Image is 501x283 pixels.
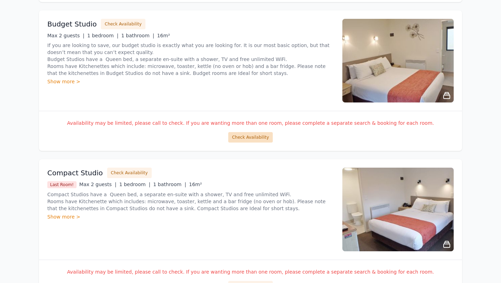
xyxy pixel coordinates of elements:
[119,182,151,187] span: 1 bedroom |
[101,19,145,29] button: Check Availability
[47,78,334,85] div: Show more >
[47,213,334,220] div: Show more >
[47,191,334,212] p: Compact Studios have a Queen bed, a separate en-suite with a shower, TV and free unlimited WiFi. ...
[87,33,119,38] span: 1 bedroom |
[107,168,152,178] button: Check Availability
[47,168,103,178] h3: Compact Studio
[47,268,454,275] p: Availability may be limited, please call to check. If you are wanting more than one room, please ...
[153,182,186,187] span: 1 bathroom |
[47,181,77,188] span: Last Room!
[228,132,273,143] button: Check Availability
[79,182,117,187] span: Max 2 guests |
[157,33,170,38] span: 16m²
[47,33,85,38] span: Max 2 guests |
[121,33,154,38] span: 1 bathroom |
[189,182,202,187] span: 16m²
[47,19,97,29] h3: Budget Studio
[47,120,454,127] p: Availability may be limited, please call to check. If you are wanting more than one room, please ...
[47,42,334,77] p: If you are looking to save, our budget studio is exactly what you are looking for. It is our most...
